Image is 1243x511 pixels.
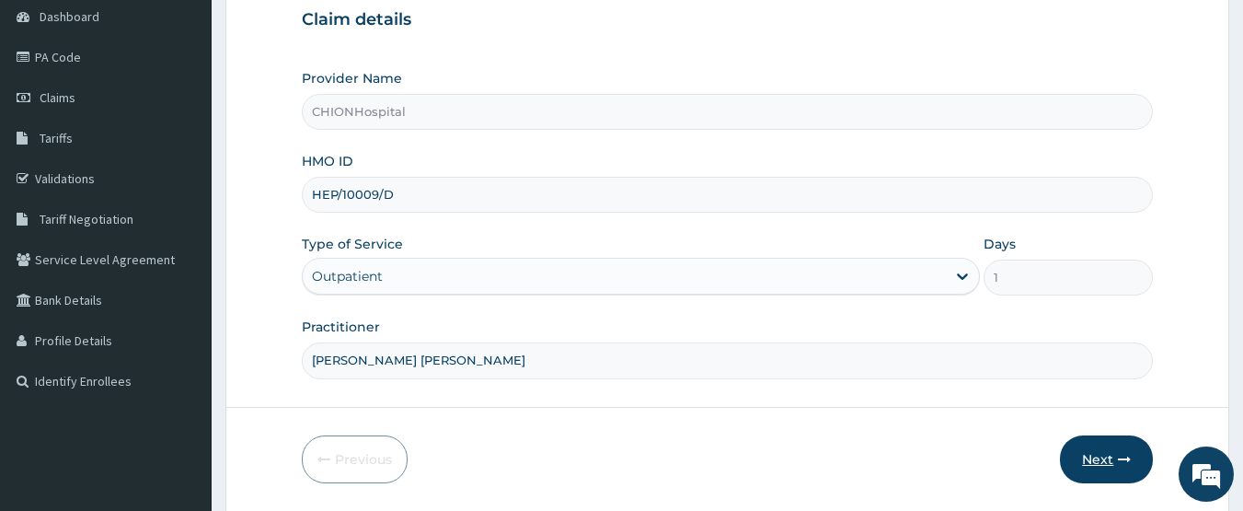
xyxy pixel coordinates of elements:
[302,10,1154,30] h3: Claim details
[302,436,408,483] button: Previous
[1060,436,1153,483] button: Next
[302,235,403,253] label: Type of Service
[312,267,383,285] div: Outpatient
[302,177,1154,213] input: Enter HMO ID
[302,318,380,336] label: Practitioner
[302,69,402,87] label: Provider Name
[40,8,99,25] span: Dashboard
[40,211,133,227] span: Tariff Negotiation
[984,235,1016,253] label: Days
[302,152,353,170] label: HMO ID
[40,89,75,106] span: Claims
[302,343,1154,378] input: Enter Name
[40,130,73,146] span: Tariffs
